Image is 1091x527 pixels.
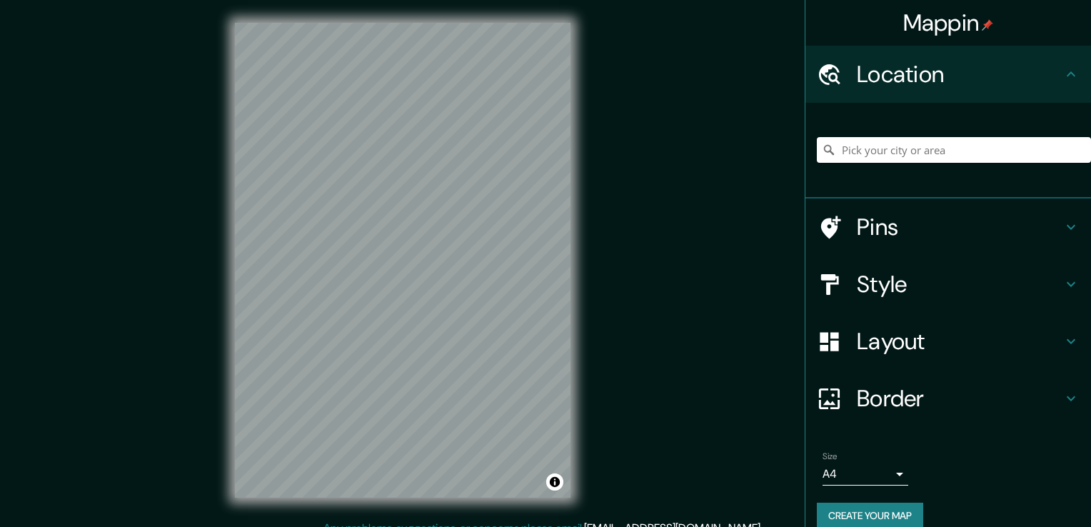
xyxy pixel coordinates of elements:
div: Border [805,370,1091,427]
h4: Layout [857,327,1062,356]
h4: Style [857,270,1062,298]
label: Size [823,451,838,463]
img: pin-icon.png [982,19,993,31]
h4: Mappin [903,9,994,37]
iframe: Help widget launcher [964,471,1075,511]
div: Layout [805,313,1091,370]
div: Location [805,46,1091,103]
div: Pins [805,199,1091,256]
canvas: Map [235,23,570,498]
button: Toggle attribution [546,473,563,491]
h4: Pins [857,213,1062,241]
h4: Location [857,60,1062,89]
input: Pick your city or area [817,137,1091,163]
div: A4 [823,463,908,486]
div: Style [805,256,1091,313]
h4: Border [857,384,1062,413]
